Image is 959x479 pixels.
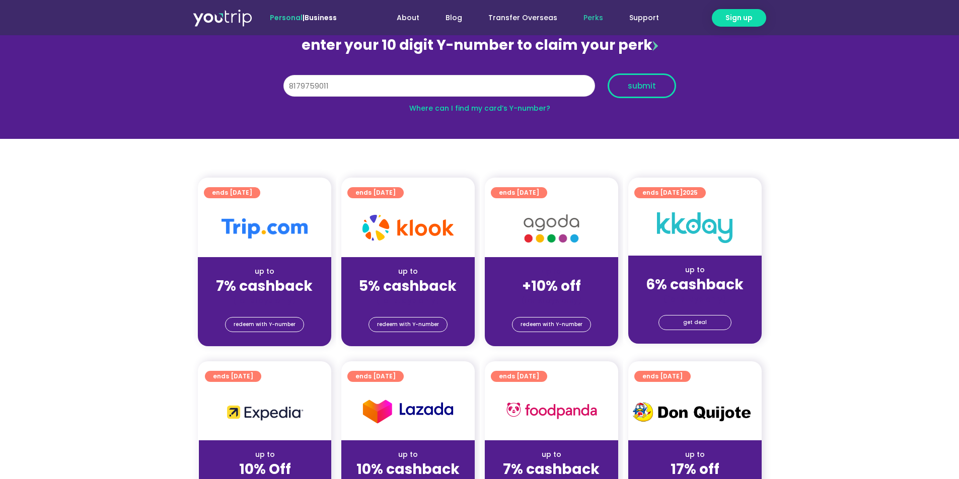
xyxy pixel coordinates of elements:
[283,73,676,106] form: Y Number
[368,317,448,332] a: redeem with Y-number
[355,187,396,198] span: ends [DATE]
[634,187,706,198] a: ends [DATE]2025
[542,266,561,276] span: up to
[349,449,467,460] div: up to
[356,459,460,479] strong: 10% cashback
[491,187,547,198] a: ends [DATE]
[503,459,600,479] strong: 7% cashback
[475,9,570,27] a: Transfer Overseas
[683,315,707,330] span: get deal
[642,371,683,382] span: ends [DATE]
[521,317,582,332] span: redeem with Y-number
[207,449,323,460] div: up to
[278,32,681,58] div: enter your 10 digit Y-number to claim your perk
[712,9,766,27] a: Sign up
[270,13,303,23] span: Personal
[683,188,698,197] span: 2025
[646,275,744,294] strong: 6% cashback
[499,187,539,198] span: ends [DATE]
[570,9,616,27] a: Perks
[432,9,475,27] a: Blog
[213,371,253,382] span: ends [DATE]
[349,295,467,306] div: (for stays only)
[305,13,337,23] a: Business
[512,317,591,332] a: redeem with Y-number
[634,371,691,382] a: ends [DATE]
[616,9,672,27] a: Support
[239,459,291,479] strong: 10% Off
[283,75,595,97] input: 10 digit Y-number (e.g. 8123456789)
[493,449,610,460] div: up to
[636,294,754,304] div: (for stays only)
[642,187,698,198] span: ends [DATE]
[608,73,676,98] button: submit
[205,371,261,382] a: ends [DATE]
[725,13,753,23] span: Sign up
[204,187,260,198] a: ends [DATE]
[206,266,323,277] div: up to
[225,317,304,332] a: redeem with Y-number
[377,317,439,332] span: redeem with Y-number
[658,315,731,330] a: get deal
[234,317,296,332] span: redeem with Y-number
[359,276,457,296] strong: 5% cashback
[347,371,404,382] a: ends [DATE]
[671,459,719,479] strong: 17% off
[384,9,432,27] a: About
[522,276,581,296] strong: +10% off
[270,13,337,23] span: |
[636,265,754,275] div: up to
[216,276,313,296] strong: 7% cashback
[364,9,672,27] nav: Menu
[355,371,396,382] span: ends [DATE]
[491,371,547,382] a: ends [DATE]
[628,82,656,90] span: submit
[212,187,252,198] span: ends [DATE]
[636,449,754,460] div: up to
[493,295,610,306] div: (for stays only)
[409,103,550,113] a: Where can I find my card’s Y-number?
[206,295,323,306] div: (for stays only)
[347,187,404,198] a: ends [DATE]
[349,266,467,277] div: up to
[499,371,539,382] span: ends [DATE]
